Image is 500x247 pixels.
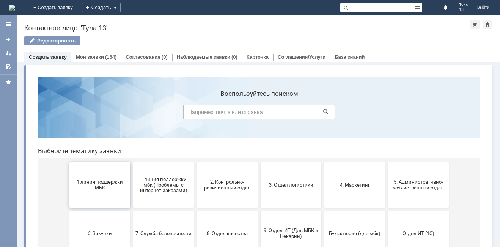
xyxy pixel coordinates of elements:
button: 5. Административно-хозяйственный отдел [356,91,417,136]
button: 3. Отдел логистики [229,91,289,136]
span: Расширенный поиск [415,3,422,11]
a: Мои заявки [2,47,14,59]
a: Перейти на домашнюю страницу [9,5,15,11]
span: Это соглашение не активно! [295,205,351,216]
button: 6. Закупки [38,139,98,185]
a: База знаний [335,54,365,60]
span: Отдел ИТ (1С) [358,159,415,165]
span: 7. Служба безопасности [104,159,160,165]
div: Сделать домашней страницей [483,20,492,29]
span: 13 [459,8,468,12]
div: (0) [231,54,237,60]
button: 9. Отдел-ИТ (Для МБК и Пекарни) [229,139,289,185]
span: 6. Закупки [40,159,96,165]
button: Отдел ИТ (1С) [356,139,417,185]
a: Наблюдаемые заявки [177,54,230,60]
span: Бухгалтерия (для мбк) [295,159,351,165]
span: 9. Отдел-ИТ (Для МБК и Пекарни) [231,156,287,168]
a: Мои согласования [2,61,14,73]
span: 2. Контрольно-ревизионный отдел [167,108,223,119]
label: Воспользуйтесь поиском [151,19,303,26]
span: 1 линия поддержки мбк (Проблемы с интернет-заказами) [104,105,160,122]
span: Тула [459,3,468,8]
button: Финансовый отдел [165,188,226,233]
button: Франчайзинг [229,188,289,233]
span: Отдел-ИТ (Офис) [104,208,160,213]
button: 7. Служба безопасности [101,139,162,185]
button: 8. Отдел качества [165,139,226,185]
button: [PERSON_NAME]. Услуги ИТ для МБК (оформляет L1) [356,188,417,233]
button: Отдел-ИТ (Битрикс24 и CRM) [38,188,98,233]
button: 1 линия поддержки мбк (Проблемы с интернет-заказами) [101,91,162,136]
button: Бухгалтерия (для мбк) [292,139,353,185]
span: Отдел-ИТ (Битрикс24 и CRM) [40,205,96,216]
img: logo [9,5,15,11]
a: Карточка [247,54,269,60]
div: (164) [105,54,116,60]
button: Отдел-ИТ (Офис) [101,188,162,233]
button: 2. Контрольно-ревизионный отдел [165,91,226,136]
div: Создать [82,3,121,12]
button: 1 линия поддержки МБК [38,91,98,136]
span: 3. Отдел логистики [231,111,287,116]
header: Выберите тематику заявки [6,76,448,83]
div: (0) [162,54,168,60]
span: 8. Отдел качества [167,159,223,165]
a: Мои заявки [76,54,104,60]
button: Это соглашение не активно! [292,188,353,233]
span: 4. Маркетинг [295,111,351,116]
span: 1 линия поддержки МБК [40,108,96,119]
span: [PERSON_NAME]. Услуги ИТ для МБК (оформляет L1) [358,202,415,219]
a: Согласования [126,54,160,60]
input: Например, почта или справка [151,34,303,48]
div: Контактное лицо "Тула 13" [24,24,470,32]
span: Финансовый отдел [167,208,223,213]
a: Создать заявку [2,33,14,45]
div: Добавить в избранное [470,20,480,29]
a: Соглашения/Услуги [278,54,325,60]
span: 5. Административно-хозяйственный отдел [358,108,415,119]
a: Создать заявку [29,54,67,60]
button: 4. Маркетинг [292,91,353,136]
span: Франчайзинг [231,208,287,213]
